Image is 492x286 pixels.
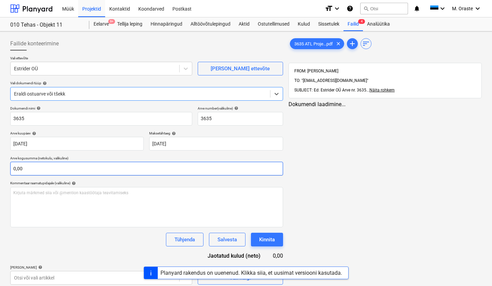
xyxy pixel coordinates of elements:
span: M. Oraste [452,6,473,11]
div: 3635 ATL Proje...pdf [290,38,344,49]
i: Abikeskus [347,4,353,13]
div: Vali dokumendi tüüp [10,81,283,85]
p: Arve kogusumma (netokulu, valikuline) [10,156,283,162]
i: notifications [413,4,420,13]
div: Kinnita [259,235,275,244]
button: Salvesta [209,233,245,246]
a: Aktid [235,17,254,31]
span: Failide konteerimine [10,40,59,48]
button: Kinnita [251,233,283,246]
span: help [41,81,47,85]
div: 0,00 [271,252,283,260]
span: 3635 ATL Proje...pdf [290,41,337,46]
input: Arve kuupäeva pole määratud. [10,137,144,151]
div: Arve kuupäev [10,131,144,135]
span: TO: "[EMAIL_ADDRESS][DOMAIN_NAME]" [294,78,368,83]
div: 010 Tehas - Objekt 11 [10,22,81,29]
a: Analüütika [363,17,394,31]
span: 4 [358,19,365,24]
div: Planyard rakendus on uuenenud. Klikka siia, et uusimat versiooni kasutada. [160,270,342,276]
input: Tähtaega pole määratud [149,137,283,151]
a: Ostutellimused [254,17,294,31]
span: ... [366,88,395,92]
span: add [348,40,356,48]
a: Failid4 [343,17,363,31]
span: FROM: [PERSON_NAME] [294,69,338,73]
div: Maksetähtaeg [149,131,283,135]
i: format_size [325,4,333,13]
span: help [35,106,41,110]
div: [PERSON_NAME] [10,265,192,270]
span: help [37,265,42,269]
a: Tellija leping [113,17,146,31]
span: 9+ [108,19,115,24]
a: Kulud [294,17,314,31]
div: Arve number (valikuline) [198,106,283,111]
div: Salvesta [217,235,237,244]
p: Vali ettevõte [10,56,192,62]
button: Tühjenda [166,233,203,246]
span: search [363,6,369,11]
i: keyboard_arrow_down [438,4,447,13]
span: SUBJECT: Ed: Estrider OÜ Arve nr. 3635 [294,88,366,92]
div: Failid [343,17,363,31]
span: help [31,131,36,135]
input: Arve kogusumma (netokulu, valikuline) [10,162,283,175]
span: help [170,131,176,135]
div: Kommentaar raamatupidajale (valikuline) [10,181,283,185]
span: sort [362,40,370,48]
input: Arve number [198,112,283,126]
div: Eelarve [89,17,113,31]
div: Tühjenda [174,235,195,244]
span: Näita rohkem [369,88,395,92]
a: Sissetulek [314,17,343,31]
a: Alltöövõtulepingud [186,17,235,31]
input: Dokumendi nimi [10,112,192,126]
div: Jaotatud kulud (neto) [194,252,272,260]
span: help [70,181,76,185]
div: [PERSON_NAME] ettevõte [211,64,270,73]
span: clear [334,40,342,48]
div: Dokumendi laadimine... [289,101,482,108]
i: keyboard_arrow_down [474,4,482,13]
a: Eelarve9+ [89,17,113,31]
span: help [233,106,238,110]
div: Dokumendi nimi [10,106,192,111]
button: [PERSON_NAME] ettevõte [198,62,283,75]
a: Hinnapäringud [146,17,186,31]
button: Otsi [360,3,408,14]
i: keyboard_arrow_down [333,4,341,13]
